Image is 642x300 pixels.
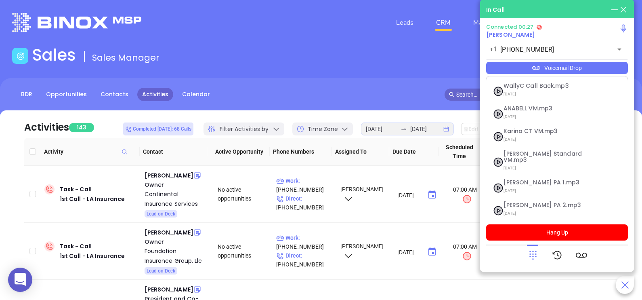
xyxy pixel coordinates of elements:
span: [PERSON_NAME] PA 1.mp3 [504,180,591,186]
span: [DATE] [504,112,591,122]
div: 1st Call - LA Insurance [60,194,125,204]
p: [PHONE_NUMBER] [276,251,333,269]
span: [DATE] [504,186,591,196]
span: Completed [DATE]: 68 Calls [125,125,191,133]
p: +1 [490,44,497,54]
button: Choose date, selected date is Sep 2, 2025 [424,187,440,203]
a: Calendar [177,88,215,101]
button: Open [614,44,625,55]
th: Due Date [389,138,438,166]
button: Hang Up [486,224,628,241]
span: [PERSON_NAME] Standard VM.mp3 [504,151,591,163]
span: Filter Activities by [220,125,269,133]
div: Task - Call [60,184,125,204]
span: Time Zone [308,125,338,133]
span: ANABELL VM.mp3 [504,106,591,112]
div: [PERSON_NAME] [145,285,193,294]
a: Opportunities [41,88,92,101]
input: Search… [456,90,601,99]
span: Work : [276,177,300,184]
span: Lead on Deck [147,209,175,218]
span: [PERSON_NAME] [339,243,384,258]
div: Task - Call [60,241,125,261]
span: Direct : [276,195,302,202]
div: [PERSON_NAME] [145,171,193,180]
th: Active Opportunity [207,138,269,166]
a: Marketing [470,15,506,31]
span: to [401,126,407,132]
button: Choose date, selected date is Sep 2, 2025 [424,244,440,260]
span: [DATE] [504,208,591,219]
div: No active opportunities [218,185,270,203]
span: 07:00 AM [447,242,483,261]
th: Scheduled Time [438,138,480,166]
span: [DATE] [504,163,591,173]
a: CRM [433,15,454,31]
span: [DATE] [504,134,591,145]
span: Karina CT VM.mp3 [504,128,591,134]
span: WallyC Call Back.mp3 [504,83,591,89]
div: No active opportunities [218,242,270,260]
p: [PHONE_NUMBER] [276,176,333,194]
p: [PHONE_NUMBER] [276,194,333,212]
span: Direct : [276,252,302,259]
button: Edit Due Date [461,123,506,135]
span: 00:27 [518,23,534,31]
span: Connected [486,23,517,31]
a: [PERSON_NAME] [486,31,535,39]
input: MM/DD/YYYY [397,191,421,199]
input: End date [410,125,442,133]
a: Leads [393,15,417,31]
a: Activities [137,88,173,101]
div: Owner [145,237,207,246]
span: 07:00 AM [447,185,483,204]
span: [PERSON_NAME] [339,186,384,201]
div: Voicemail Drop [486,62,628,74]
th: Assigned To [332,138,389,166]
span: 143 [69,123,94,132]
a: BDR [16,88,37,101]
p: [PHONE_NUMBER] [276,233,333,251]
a: Continental Insurance Services [145,189,207,209]
th: Phone Numbers [270,138,332,166]
th: Contact [140,138,207,166]
input: Enter phone number or name [500,45,602,54]
span: [DATE] [504,89,591,99]
div: In Call [486,6,505,14]
span: Activity [44,147,136,156]
span: Work : [276,235,300,241]
input: Start date [366,125,397,133]
a: Contacts [96,88,133,101]
span: Sales Manager [92,51,159,64]
span: search [449,92,455,97]
div: Activities [24,120,69,135]
div: 1st Call - LA Insurance [60,251,125,261]
span: [PERSON_NAME] PA 2.mp3 [504,202,591,208]
span: swap-right [401,126,407,132]
input: MM/DD/YYYY [397,248,421,256]
a: Foundation Insurance Group, Llc [145,246,207,266]
div: Owner [145,180,207,189]
img: logo [12,13,141,32]
h1: Sales [32,45,76,65]
div: [PERSON_NAME] [145,228,193,237]
span: Lead on Deck [147,266,175,275]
